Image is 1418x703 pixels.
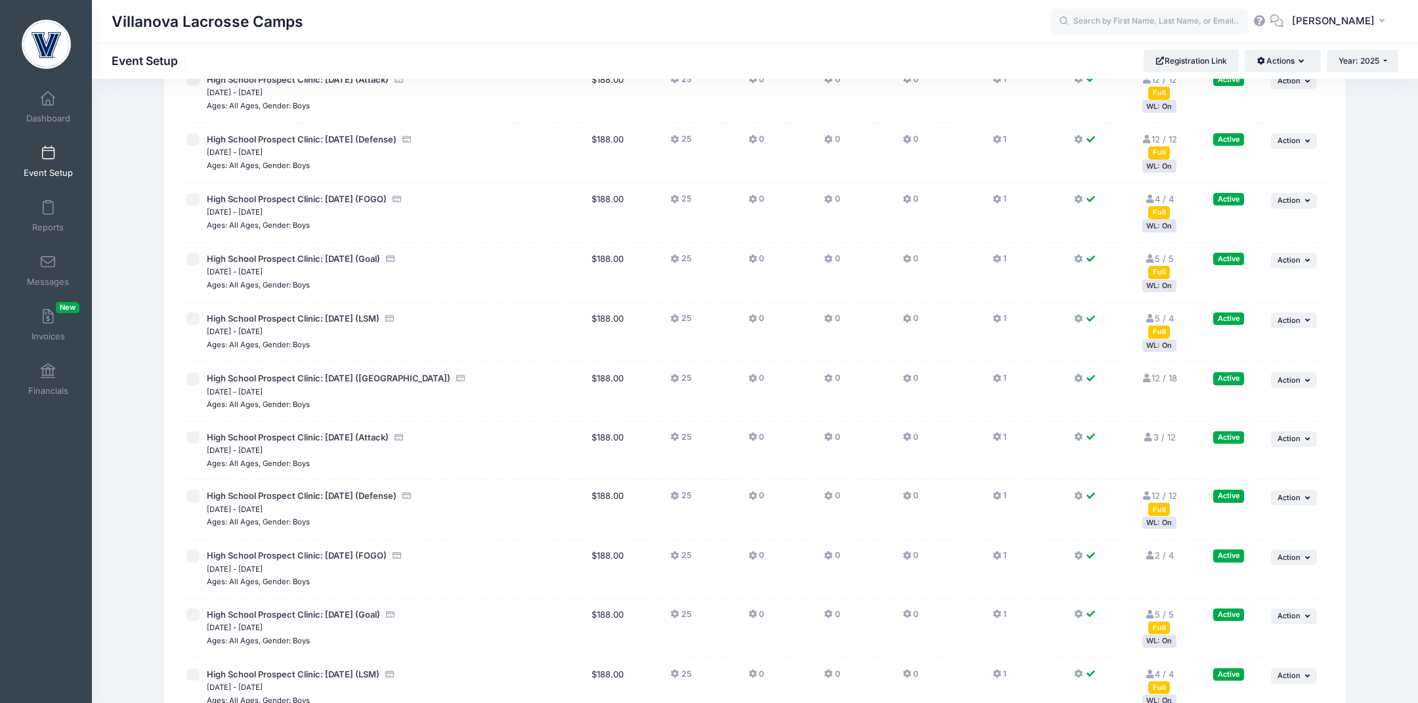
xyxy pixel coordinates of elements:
button: 1 [993,372,1006,391]
i: Accepting Credit Card Payments [401,135,412,144]
span: Action [1278,196,1300,205]
td: $188.00 [576,123,639,183]
span: Messages [27,276,69,288]
div: Full [1148,622,1170,634]
i: Accepting Credit Card Payments [401,492,412,500]
i: Accepting Credit Card Payments [385,610,395,619]
a: Event Setup [17,138,79,184]
button: 0 [903,549,918,568]
button: 0 [824,490,840,509]
span: Action [1278,611,1300,620]
a: Registration Link [1144,50,1239,72]
span: High School Prospect Clinic: [DATE] (Goal) [207,253,380,264]
input: Search by First Name, Last Name, or Email... [1051,9,1248,35]
button: Action [1271,490,1317,505]
span: Action [1278,434,1300,443]
button: Action [1271,549,1317,565]
span: Financials [28,385,68,396]
button: 25 [670,490,691,509]
button: 0 [824,193,840,212]
td: $188.00 [576,421,639,480]
td: $188.00 [576,183,639,243]
a: 3 / 12 [1143,432,1176,442]
div: Active [1213,431,1244,444]
img: Villanova Lacrosse Camps [22,20,71,69]
button: 0 [748,608,764,628]
span: [PERSON_NAME] [1292,14,1375,28]
span: Action [1278,671,1300,680]
button: Action [1271,74,1317,89]
button: 0 [903,133,918,152]
div: Full [1148,326,1170,338]
button: 25 [670,193,691,212]
span: High School Prospect Clinic: [DATE] (Goal) [207,609,380,620]
button: 25 [670,668,691,687]
div: Full [1148,266,1170,278]
i: Accepting Credit Card Payments [393,433,404,442]
button: 1 [993,253,1006,272]
button: 25 [670,372,691,391]
span: Action [1278,76,1300,85]
span: High School Prospect Clinic: [DATE] (Attack) [207,432,389,442]
button: 25 [670,549,691,568]
small: Ages: All Ages, Gender: Boys [207,101,310,110]
small: [DATE] - [DATE] [207,623,263,632]
td: $188.00 [576,243,639,303]
a: 12 / 12 Full [1141,74,1177,98]
button: 0 [748,74,764,93]
span: Action [1278,553,1300,562]
small: [DATE] - [DATE] [207,207,263,217]
button: 1 [993,490,1006,509]
span: High School Prospect Clinic: [DATE] ([GEOGRAPHIC_DATA]) [207,373,450,383]
button: 0 [748,133,764,152]
div: Full [1148,503,1170,515]
button: Actions [1245,50,1320,72]
button: Action [1271,193,1317,209]
i: Accepting Credit Card Payments [393,75,404,84]
a: Financials [17,356,79,402]
button: 0 [748,549,764,568]
span: Dashboard [26,113,70,124]
i: Accepting Credit Card Payments [384,314,395,323]
span: High School Prospect Clinic: [DATE] (LSM) [207,313,379,324]
small: [DATE] - [DATE] [207,88,263,97]
div: WL: On [1142,635,1176,647]
button: 1 [993,608,1006,628]
span: High School Prospect Clinic: [DATE] (Defense) [207,490,397,501]
small: [DATE] - [DATE] [207,387,263,396]
small: [DATE] - [DATE] [207,267,263,276]
button: 0 [903,608,918,628]
div: Active [1213,490,1244,502]
div: WL: On [1142,100,1176,112]
span: New [56,302,79,313]
span: Action [1278,493,1300,502]
button: Action [1271,608,1317,624]
a: 12 / 12 Full [1141,134,1177,158]
div: WL: On [1142,160,1176,172]
span: Year: 2025 [1339,56,1379,66]
button: 0 [824,372,840,391]
span: Reports [32,222,64,233]
small: [DATE] - [DATE] [207,565,263,574]
small: Ages: All Ages, Gender: Boys [207,517,310,526]
small: Ages: All Ages, Gender: Boys [207,459,310,468]
a: 4 / 4 Full [1144,669,1174,692]
button: Action [1271,312,1317,328]
span: Event Setup [24,167,73,179]
a: 5 / 4 Full [1144,313,1174,337]
a: 2 / 4 [1144,550,1174,561]
a: Reports [17,193,79,239]
div: Active [1213,668,1244,681]
button: 0 [748,490,764,509]
button: 1 [993,74,1006,93]
button: 1 [993,312,1006,331]
div: Full [1148,146,1170,159]
i: Accepting Credit Card Payments [391,195,402,203]
small: Ages: All Ages, Gender: Boys [207,400,310,409]
button: 0 [748,193,764,212]
span: High School Prospect Clinic: [DATE] (Attack) [207,74,389,85]
span: Action [1278,375,1300,385]
span: High School Prospect Clinic: [DATE] (FOGO) [207,550,387,561]
button: 25 [670,253,691,272]
button: 0 [824,133,840,152]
